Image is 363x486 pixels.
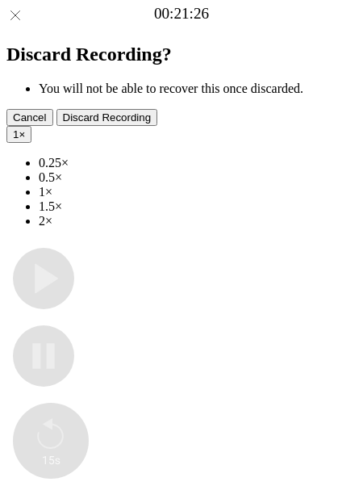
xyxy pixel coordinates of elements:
span: 1 [13,128,19,140]
button: Cancel [6,109,53,126]
li: You will not be able to recover this once discarded. [39,82,357,96]
a: 00:21:26 [154,5,209,23]
button: 1× [6,126,31,143]
h2: Discard Recording? [6,44,357,65]
li: 1.5× [39,199,357,214]
li: 0.5× [39,170,357,185]
li: 1× [39,185,357,199]
li: 2× [39,214,357,228]
li: 0.25× [39,156,357,170]
button: Discard Recording [56,109,158,126]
